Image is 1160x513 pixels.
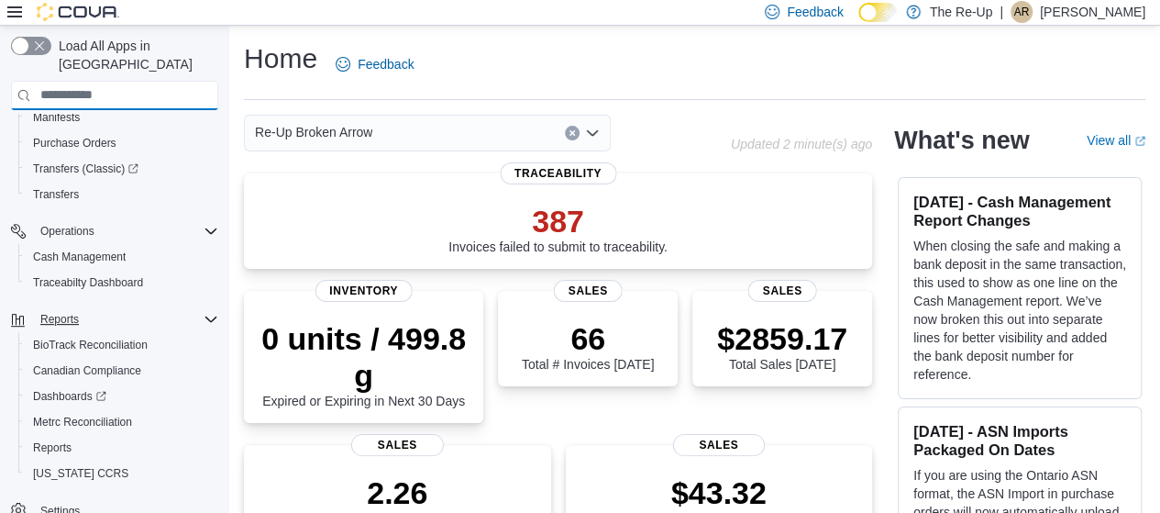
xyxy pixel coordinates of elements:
[638,474,800,511] p: $43.32
[26,385,218,407] span: Dashboards
[26,246,133,268] a: Cash Management
[731,137,872,151] p: Updated 2 minute(s) ago
[18,409,226,435] button: Metrc Reconciliation
[18,105,226,130] button: Manifests
[33,308,218,330] span: Reports
[18,130,226,156] button: Purchase Orders
[748,280,817,302] span: Sales
[33,389,106,404] span: Dashboards
[26,106,87,128] a: Manifests
[913,422,1126,459] h3: [DATE] - ASN Imports Packaged On Dates
[554,280,623,302] span: Sales
[26,437,79,459] a: Reports
[1014,1,1030,23] span: AR
[26,385,114,407] a: Dashboards
[18,332,226,358] button: BioTrack Reconciliation
[26,411,139,433] a: Metrc Reconciliation
[51,37,218,73] span: Load All Apps in [GEOGRAPHIC_DATA]
[26,184,86,206] a: Transfers
[244,40,317,77] h1: Home
[37,3,119,21] img: Cova
[18,384,226,409] a: Dashboards
[40,224,94,239] span: Operations
[930,1,992,23] p: The Re-Up
[315,280,413,302] span: Inventory
[26,246,218,268] span: Cash Management
[673,434,765,456] span: Sales
[26,360,149,382] a: Canadian Compliance
[26,334,155,356] a: BioTrack Reconciliation
[33,187,79,202] span: Transfers
[894,126,1029,155] h2: What's new
[328,46,421,83] a: Feedback
[26,184,218,206] span: Transfers
[858,3,897,22] input: Dark Mode
[913,237,1126,384] p: When closing the safe and making a bank deposit in the same transaction, this used to show as one...
[33,338,148,352] span: BioTrack Reconciliation
[717,320,847,372] div: Total Sales [DATE]
[26,411,218,433] span: Metrc Reconciliation
[1040,1,1145,23] p: [PERSON_NAME]
[565,126,580,140] button: Clear input
[18,358,226,384] button: Canadian Compliance
[33,441,72,455] span: Reports
[787,3,843,21] span: Feedback
[26,360,218,382] span: Canadian Compliance
[26,158,146,180] a: Transfers (Classic)
[1011,1,1033,23] div: Aaron Remington
[33,415,132,429] span: Metrc Reconciliation
[717,320,847,357] p: $2859.17
[4,307,226,332] button: Reports
[33,250,126,264] span: Cash Management
[358,55,414,73] span: Feedback
[18,244,226,270] button: Cash Management
[26,463,136,485] a: [US_STATE] CCRS
[26,132,124,154] a: Purchase Orders
[448,203,668,254] div: Invoices failed to submit to traceability.
[26,158,218,180] span: Transfers (Classic)
[33,220,102,242] button: Operations
[18,435,226,461] button: Reports
[351,434,443,456] span: Sales
[448,203,668,240] p: 387
[259,320,469,408] div: Expired or Expiring in Next 30 Days
[259,320,469,394] p: 0 units / 499.8 g
[585,126,600,140] button: Open list of options
[1087,133,1145,148] a: View allExternal link
[913,193,1126,229] h3: [DATE] - Cash Management Report Changes
[26,463,218,485] span: Washington CCRS
[26,106,218,128] span: Manifests
[522,320,654,357] p: 66
[300,474,494,511] p: 2.26
[33,363,141,378] span: Canadian Compliance
[26,272,150,294] a: Traceabilty Dashboard
[4,218,226,244] button: Operations
[18,156,226,182] a: Transfers (Classic)
[26,132,218,154] span: Purchase Orders
[500,162,616,184] span: Traceability
[33,275,143,290] span: Traceabilty Dashboard
[26,334,218,356] span: BioTrack Reconciliation
[858,22,859,23] span: Dark Mode
[26,272,218,294] span: Traceabilty Dashboard
[33,220,218,242] span: Operations
[40,312,79,327] span: Reports
[33,308,86,330] button: Reports
[26,437,218,459] span: Reports
[18,461,226,486] button: [US_STATE] CCRS
[18,182,226,207] button: Transfers
[255,121,372,143] span: Re-Up Broken Arrow
[33,162,138,176] span: Transfers (Classic)
[18,270,226,296] button: Traceabilty Dashboard
[33,110,80,125] span: Manifests
[1000,1,1003,23] p: |
[33,136,116,151] span: Purchase Orders
[33,466,128,481] span: [US_STATE] CCRS
[1134,136,1145,147] svg: External link
[522,320,654,372] div: Total # Invoices [DATE]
